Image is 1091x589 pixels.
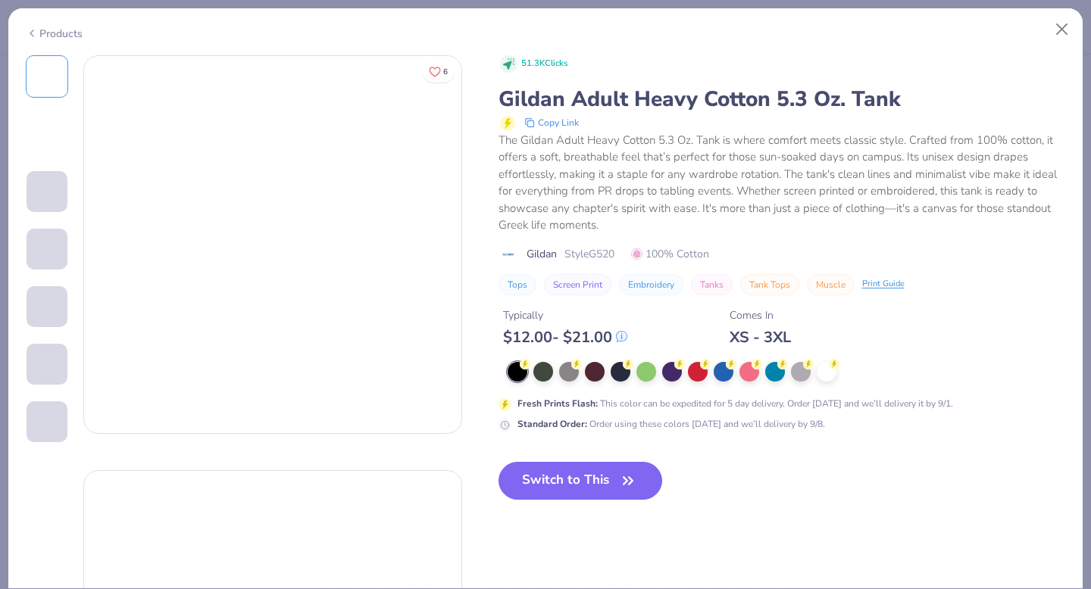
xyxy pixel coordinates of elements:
img: User generated content [27,385,29,425]
button: Like [422,61,455,83]
button: Tanks [691,274,733,295]
div: $ 12.00 - $ 21.00 [503,328,627,347]
img: User generated content [27,212,29,253]
div: XS - 3XL [730,328,791,347]
img: User generated content [27,270,29,310]
button: Muscle [807,274,855,295]
span: Style G520 [564,246,614,262]
div: The Gildan Adult Heavy Cotton 5.3 Oz. Tank is where comfort meets classic style. Crafted from 100... [499,132,1066,234]
img: User generated content [27,327,29,368]
button: Screen Print [544,274,611,295]
button: Close [1048,15,1077,44]
button: Tank Tops [740,274,799,295]
div: Comes In [730,307,791,323]
button: Switch to This [499,462,663,500]
div: Gildan Adult Heavy Cotton 5.3 Oz. Tank [499,85,1066,114]
div: This color can be expedited for 5 day delivery. Order [DATE] and we’ll delivery it by 9/1. [517,397,953,410]
div: Print Guide [862,278,905,291]
span: Gildan [527,246,557,262]
button: copy to clipboard [520,114,583,132]
span: 51.3K Clicks [521,58,567,70]
div: Products [26,26,83,42]
img: User generated content [27,442,29,483]
span: 100% Cotton [631,246,709,262]
div: Typically [503,307,627,323]
button: Embroidery [619,274,683,295]
div: Order using these colors [DATE] and we’ll delivery by 9/8. [517,417,825,431]
strong: Fresh Prints Flash : [517,397,598,410]
strong: Standard Order : [517,418,587,430]
span: 6 [443,68,448,76]
button: Tops [499,274,536,295]
img: brand logo [499,248,519,260]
